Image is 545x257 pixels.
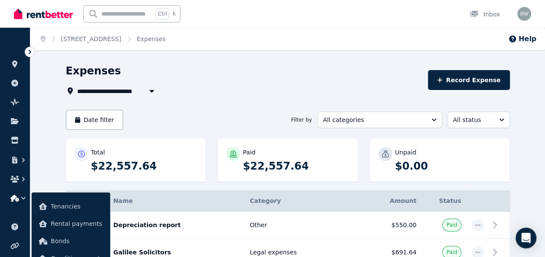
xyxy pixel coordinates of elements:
[517,7,531,21] img: Ryan Wouters
[323,116,424,124] span: All categories
[35,232,107,250] a: Bonds
[61,35,121,42] a: [STREET_ADDRESS]
[453,116,492,124] span: All status
[317,112,442,128] button: All categories
[66,64,121,78] h1: Expenses
[51,218,103,229] span: Rental payments
[516,228,536,248] div: Open Intercom Messenger
[508,34,536,44] button: Help
[51,236,103,246] span: Bonds
[470,10,500,19] div: Inbox
[66,110,124,130] button: Date filter
[243,159,349,173] p: $22,557.64
[243,148,255,157] p: Paid
[108,190,245,212] th: Name
[395,159,501,173] p: $0.00
[66,190,108,212] th: Date
[35,215,107,232] a: Rental payments
[35,198,107,215] a: Tenancies
[428,70,509,90] button: Record Expense
[447,112,510,128] button: All status
[291,116,312,123] span: Filter by
[113,221,239,229] p: Depreciation report
[446,222,457,228] span: Paid
[395,148,416,157] p: Unpaid
[245,212,365,239] td: Other
[173,10,176,17] span: k
[91,148,105,157] p: Total
[137,35,166,42] a: Expenses
[14,7,73,20] img: RentBetter
[422,190,467,212] th: Status
[51,201,103,212] span: Tenancies
[365,190,421,212] th: Amount
[245,190,365,212] th: Category
[91,159,197,173] p: $22,557.64
[365,212,421,239] td: $550.00
[446,249,457,256] span: Paid
[156,8,169,19] span: Ctrl
[113,248,239,257] p: Galilee Solicitors
[30,28,176,50] nav: Breadcrumb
